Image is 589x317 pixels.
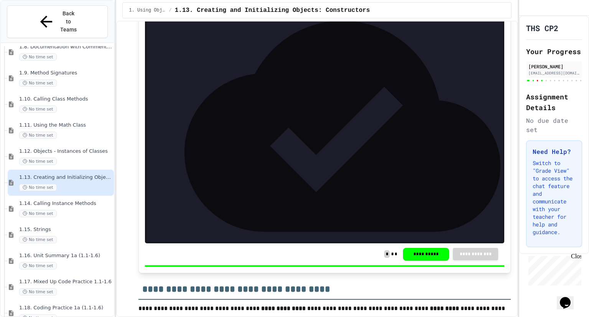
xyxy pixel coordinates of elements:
div: [PERSON_NAME] [528,63,580,70]
span: No time set [19,79,57,87]
span: Back to Teams [60,10,78,34]
span: 1.14. Calling Instance Methods [19,200,112,207]
span: No time set [19,158,57,165]
span: 1.8. Documentation with Comments and Preconditions [19,44,112,50]
span: 1.10. Calling Class Methods [19,96,112,102]
span: 1.13. Creating and Initializing Objects: Constructors [175,6,370,15]
h3: Need Help? [533,147,576,156]
span: 1.15. Strings [19,226,112,233]
span: No time set [19,132,57,139]
span: 1.11. Using the Math Class [19,122,112,129]
span: 1. Using Objects and Methods [129,7,166,13]
span: 1.17. Mixed Up Code Practice 1.1-1.6 [19,279,112,285]
div: Chat with us now!Close [3,3,53,49]
span: No time set [19,262,57,269]
span: No time set [19,236,57,243]
h2: Your Progress [526,46,582,57]
span: No time set [19,288,57,296]
iframe: chat widget [557,286,581,309]
h1: THS CP2 [526,23,558,33]
span: / [169,7,171,13]
span: 1.13. Creating and Initializing Objects: Constructors [19,174,112,181]
div: [EMAIL_ADDRESS][DOMAIN_NAME] [528,70,580,76]
span: No time set [19,53,57,61]
iframe: chat widget [525,253,581,286]
span: No time set [19,210,57,217]
span: 1.12. Objects - Instances of Classes [19,148,112,155]
span: 1.18. Coding Practice 1a (1.1-1.6) [19,305,112,311]
span: 1.16. Unit Summary 1a (1.1-1.6) [19,253,112,259]
span: 1.9. Method Signatures [19,70,112,76]
h2: Assignment Details [526,91,582,113]
span: No time set [19,106,57,113]
p: Switch to "Grade View" to access the chat feature and communicate with your teacher for help and ... [533,159,576,236]
span: No time set [19,184,57,191]
div: No due date set [526,116,582,134]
